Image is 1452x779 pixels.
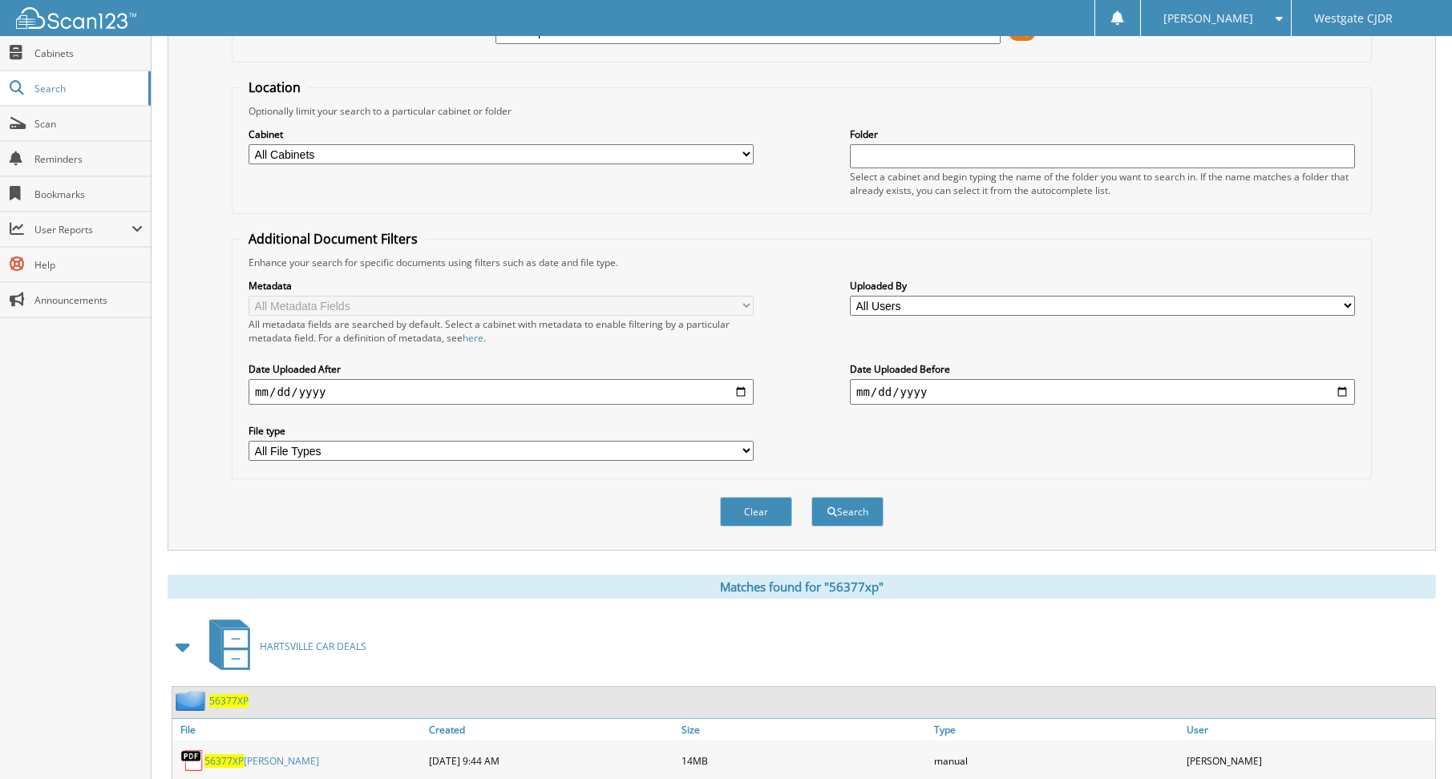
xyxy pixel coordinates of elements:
div: Select a cabinet and begin typing the name of the folder you want to search in. If the name match... [850,170,1355,197]
label: Cabinet [249,127,754,141]
a: here [463,331,483,345]
span: Search [34,82,140,95]
label: Uploaded By [850,279,1355,293]
legend: Location [241,79,309,96]
a: Size [677,719,930,741]
a: 56377XP [209,694,249,708]
label: Folder [850,127,1355,141]
img: PDF.png [180,749,204,773]
a: HARTSVILLE CAR DEALS [200,615,366,678]
a: Type [930,719,1183,741]
legend: Additional Document Filters [241,230,426,248]
iframe: Chat Widget [1372,702,1452,779]
span: HARTSVILLE CAR DEALS [260,640,366,653]
a: 56377XP[PERSON_NAME] [204,754,319,768]
img: folder2.png [176,691,209,711]
img: scan123-logo-white.svg [16,7,136,29]
a: File [172,719,425,741]
button: Clear [720,497,792,527]
span: Help [34,258,143,272]
span: Announcements [34,293,143,307]
a: User [1183,719,1435,741]
label: File type [249,424,754,438]
div: 14MB [677,745,930,777]
label: Date Uploaded After [249,362,754,376]
span: [PERSON_NAME] [1163,14,1253,23]
div: [DATE] 9:44 AM [425,745,677,777]
div: manual [930,745,1183,777]
div: [PERSON_NAME] [1183,745,1435,777]
span: User Reports [34,223,131,236]
a: Created [425,719,677,741]
label: Metadata [249,279,754,293]
div: Optionally limit your search to a particular cabinet or folder [241,104,1363,118]
span: 56377XP [204,754,244,768]
button: Search [811,497,884,527]
span: Westgate CJDR [1314,14,1393,23]
span: Reminders [34,152,143,166]
div: Enhance your search for specific documents using filters such as date and file type. [241,256,1363,269]
span: Bookmarks [34,188,143,201]
div: All metadata fields are searched by default. Select a cabinet with metadata to enable filtering b... [249,317,754,345]
div: Matches found for "56377xp" [168,575,1436,599]
span: Cabinets [34,46,143,60]
label: Date Uploaded Before [850,362,1355,376]
input: end [850,379,1355,405]
input: start [249,379,754,405]
span: Scan [34,117,143,131]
